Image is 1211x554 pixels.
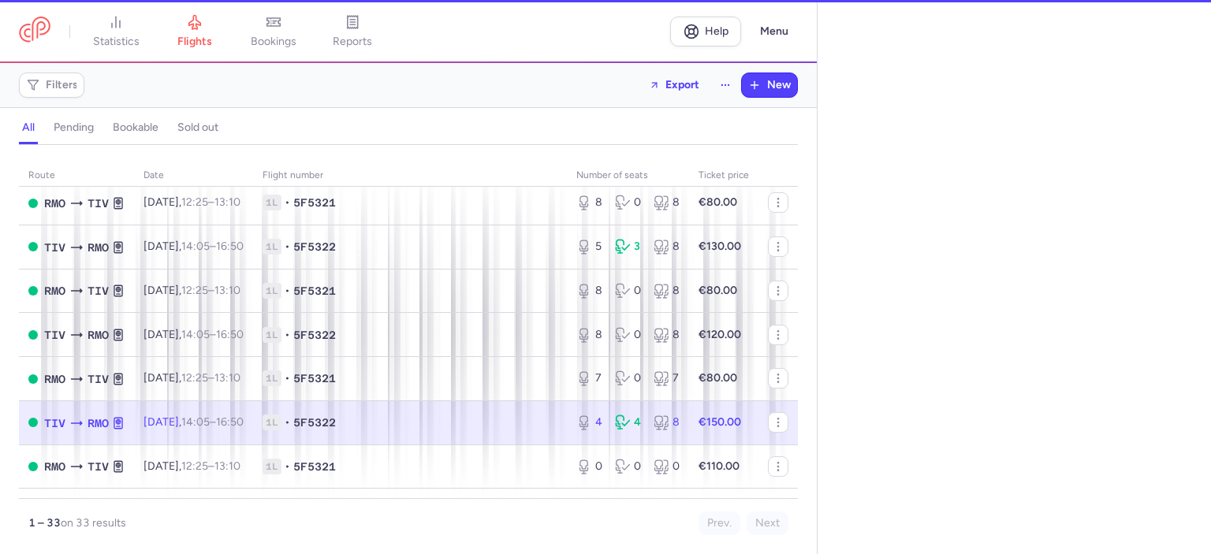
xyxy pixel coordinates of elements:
[699,459,740,473] strong: €110.00
[699,195,737,209] strong: €80.00
[22,121,35,135] h4: all
[285,415,290,430] span: •
[751,17,798,46] button: Menu
[293,195,336,210] span: 5F5321
[313,14,392,49] a: reports
[88,415,109,432] span: RMO
[670,17,741,46] a: Help
[615,370,641,386] div: 0
[293,459,336,474] span: 5F5321
[181,415,244,429] span: –
[181,284,240,297] span: –
[654,370,680,386] div: 7
[285,195,290,210] span: •
[177,35,212,49] span: flights
[576,195,602,210] div: 8
[747,511,788,535] button: Next
[699,415,741,429] strong: €150.00
[113,121,158,135] h4: bookable
[576,239,602,255] div: 5
[214,371,240,385] time: 13:10
[615,195,641,210] div: 0
[293,370,336,386] span: 5F5321
[567,164,689,188] th: number of seats
[253,164,567,188] th: Flight number
[654,327,680,343] div: 8
[88,370,109,388] span: TIV
[214,459,240,473] time: 13:10
[19,17,50,46] a: CitizenPlane red outlined logo
[263,327,281,343] span: 1L
[88,195,109,212] span: TIV
[576,370,602,386] div: 7
[61,516,126,530] span: on 33 results
[181,328,244,341] span: –
[654,459,680,474] div: 0
[181,240,244,253] span: –
[181,284,208,297] time: 12:25
[93,35,140,49] span: statistics
[19,164,134,188] th: route
[143,459,240,473] span: [DATE],
[216,415,244,429] time: 16:50
[293,283,336,299] span: 5F5321
[615,459,641,474] div: 0
[44,282,65,299] span: RMO
[143,415,244,429] span: [DATE],
[216,328,244,341] time: 16:50
[285,459,290,474] span: •
[181,459,208,473] time: 12:25
[699,240,741,253] strong: €130.00
[576,283,602,299] div: 8
[44,458,65,475] span: RMO
[285,327,290,343] span: •
[615,415,641,430] div: 4
[639,73,710,98] button: Export
[699,328,741,341] strong: €120.00
[44,415,65,432] span: TIV
[46,79,78,91] span: Filters
[263,370,281,386] span: 1L
[285,370,290,386] span: •
[742,73,797,97] button: New
[263,459,281,474] span: 1L
[654,415,680,430] div: 8
[181,371,240,385] span: –
[251,35,296,49] span: bookings
[767,79,791,91] span: New
[88,458,109,475] span: TIV
[654,283,680,299] div: 8
[44,370,65,388] span: RMO
[285,283,290,299] span: •
[615,327,641,343] div: 0
[143,195,240,209] span: [DATE],
[576,415,602,430] div: 4
[263,239,281,255] span: 1L
[576,459,602,474] div: 0
[214,195,240,209] time: 13:10
[699,371,737,385] strong: €80.00
[615,283,641,299] div: 0
[181,371,208,385] time: 12:25
[699,284,737,297] strong: €80.00
[705,25,728,37] span: Help
[285,239,290,255] span: •
[44,195,65,212] span: RMO
[654,239,680,255] div: 8
[214,284,240,297] time: 13:10
[263,283,281,299] span: 1L
[615,239,641,255] div: 3
[689,164,758,188] th: Ticket price
[293,415,336,430] span: 5F5322
[576,327,602,343] div: 8
[293,327,336,343] span: 5F5322
[181,195,208,209] time: 12:25
[181,240,210,253] time: 14:05
[293,239,336,255] span: 5F5322
[234,14,313,49] a: bookings
[654,195,680,210] div: 8
[177,121,218,135] h4: sold out
[181,328,210,341] time: 14:05
[699,511,740,535] button: Prev.
[143,240,244,253] span: [DATE],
